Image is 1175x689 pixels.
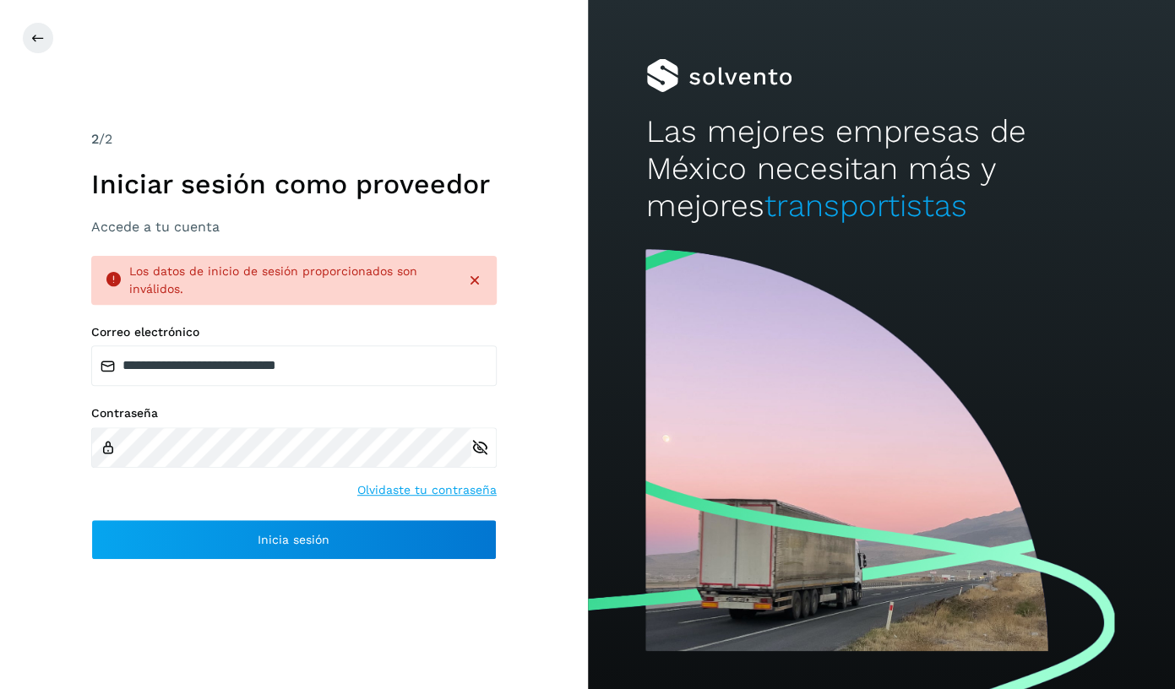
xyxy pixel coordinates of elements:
label: Contraseña [91,406,497,420]
a: Olvidaste tu contraseña [357,481,497,499]
span: 2 [91,131,99,147]
div: Los datos de inicio de sesión proporcionados son inválidos. [129,263,453,298]
div: /2 [91,129,497,149]
h2: Las mejores empresas de México necesitan más y mejores [646,113,1116,225]
span: Inicia sesión [258,534,329,545]
span: transportistas [764,187,967,224]
h1: Iniciar sesión como proveedor [91,168,497,200]
label: Correo electrónico [91,325,497,339]
button: Inicia sesión [91,519,497,560]
h3: Accede a tu cuenta [91,219,497,235]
